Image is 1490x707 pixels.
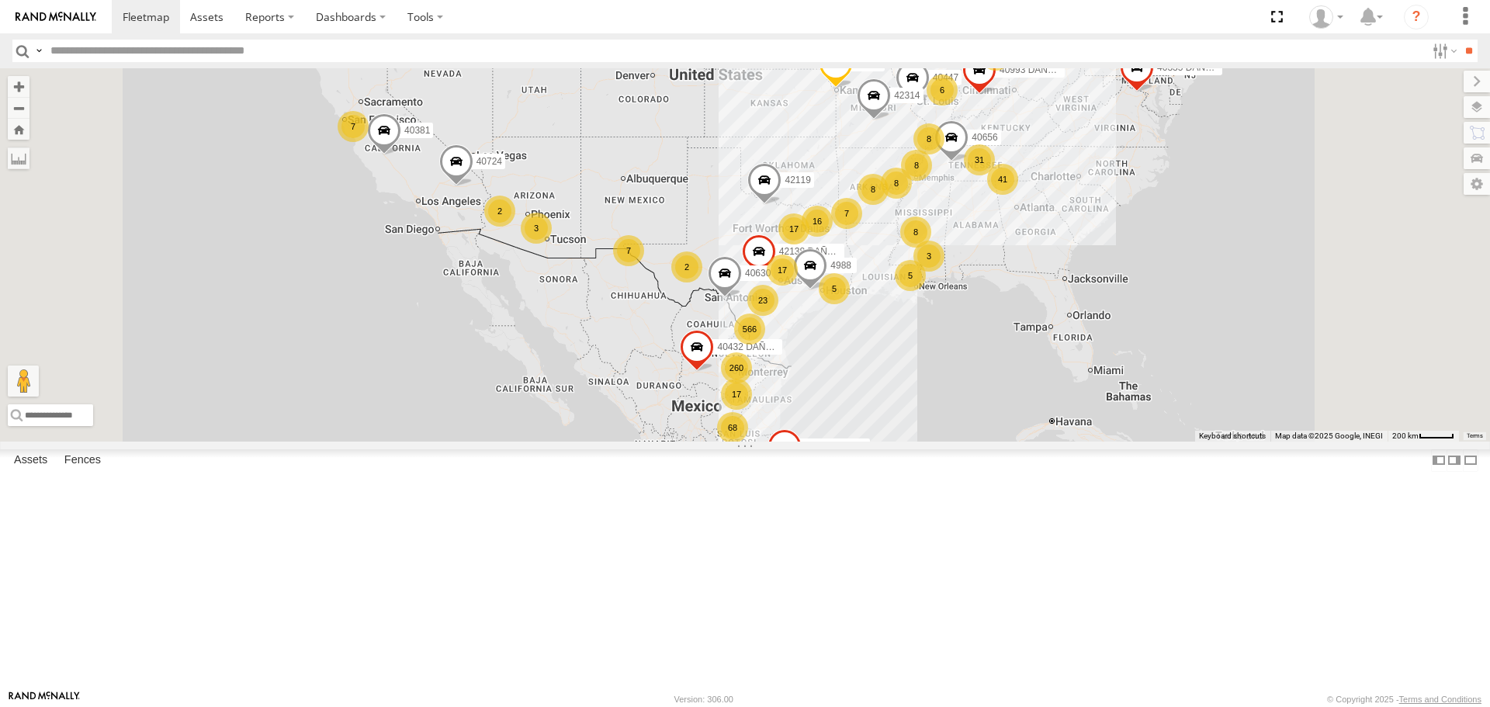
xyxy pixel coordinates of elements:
[894,90,920,101] span: 42314
[1000,65,1068,76] span: 40993 DAÑADO
[404,126,430,137] span: 40381
[1426,40,1460,62] label: Search Filter Options
[778,213,809,244] div: 17
[785,175,810,186] span: 42119
[1388,431,1459,442] button: Map Scale: 200 km per 42 pixels
[9,691,80,707] a: Visit our Website
[1464,173,1490,195] label: Map Settings
[900,217,931,248] div: 8
[779,247,847,258] span: 42138 DAÑADO
[8,147,29,169] label: Measure
[16,12,96,23] img: rand-logo.svg
[674,695,733,704] div: Version: 306.00
[8,119,29,140] button: Zoom Home
[805,441,875,452] span: 42313 PERDIDO
[721,379,752,410] div: 17
[858,174,889,205] div: 8
[8,366,39,397] button: Drag Pegman onto the map to open Street View
[1157,63,1225,74] span: 40335 DAÑADO
[721,352,752,383] div: 260
[57,450,109,472] label: Fences
[8,76,29,97] button: Zoom in
[717,412,748,443] div: 68
[8,97,29,119] button: Zoom out
[1447,449,1462,472] label: Dock Summary Table to the Right
[895,260,926,291] div: 5
[913,123,944,154] div: 8
[964,144,995,175] div: 31
[830,260,851,271] span: 4988
[972,132,997,143] span: 40656
[1392,431,1419,440] span: 200 km
[1467,432,1483,438] a: Terms (opens in new tab)
[476,157,502,168] span: 40724
[1463,449,1478,472] label: Hide Summary Table
[927,75,958,106] div: 6
[831,198,862,229] div: 7
[913,241,944,272] div: 3
[901,150,932,181] div: 8
[717,342,785,353] span: 40432 DAÑADO
[1304,5,1349,29] div: Caseta Laredo TX
[33,40,45,62] label: Search Query
[338,111,369,142] div: 7
[802,206,833,237] div: 16
[1327,695,1481,704] div: © Copyright 2025 -
[613,235,644,266] div: 7
[521,213,552,244] div: 3
[484,196,515,227] div: 2
[734,314,765,345] div: 566
[1275,431,1383,440] span: Map data ©2025 Google, INEGI
[819,273,850,304] div: 5
[6,450,55,472] label: Assets
[1404,5,1429,29] i: ?
[767,255,798,286] div: 17
[1399,695,1481,704] a: Terms and Conditions
[671,251,702,282] div: 2
[745,268,771,279] span: 40630
[1431,449,1447,472] label: Dock Summary Table to the Left
[1199,431,1266,442] button: Keyboard shortcuts
[987,164,1018,195] div: 41
[747,285,778,316] div: 23
[881,168,912,199] div: 8
[933,72,958,83] span: 40447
